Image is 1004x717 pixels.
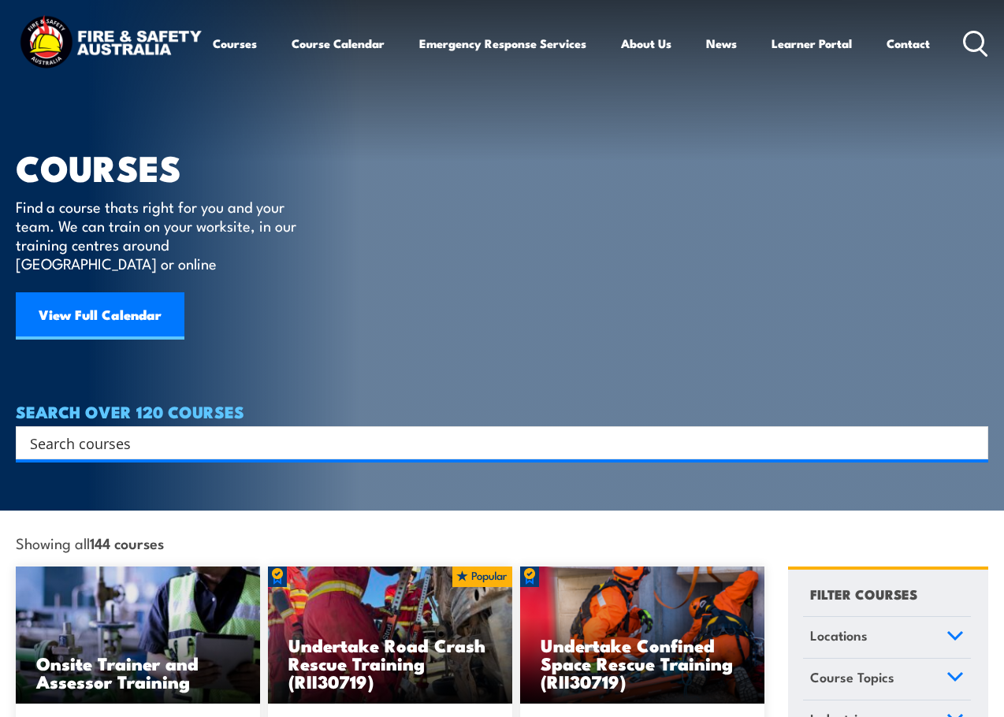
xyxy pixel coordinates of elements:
[268,567,512,703] img: Road Crash Rescue Training
[810,625,868,646] span: Locations
[810,667,894,688] span: Course Topics
[706,24,737,62] a: News
[16,197,303,273] p: Find a course thats right for you and your team. We can train on your worksite, in our training c...
[419,24,586,62] a: Emergency Response Services
[541,636,744,690] h3: Undertake Confined Space Rescue Training (RII30719)
[16,292,184,340] a: View Full Calendar
[213,24,257,62] a: Courses
[292,24,385,62] a: Course Calendar
[16,151,319,182] h1: COURSES
[520,567,764,703] img: Undertake Confined Space Rescue Training (non Fire-Sector) (2)
[288,636,492,690] h3: Undertake Road Crash Rescue Training (RII30719)
[520,567,764,703] a: Undertake Confined Space Rescue Training (RII30719)
[887,24,930,62] a: Contact
[16,567,260,703] a: Onsite Trainer and Assessor Training
[810,583,917,604] h4: FILTER COURSES
[90,532,164,553] strong: 144 courses
[16,403,988,420] h4: SEARCH OVER 120 COURSES
[803,659,972,700] a: Course Topics
[30,431,954,455] input: Search input
[772,24,852,62] a: Learner Portal
[16,567,260,703] img: Safety For Leaders
[268,567,512,703] a: Undertake Road Crash Rescue Training (RII30719)
[33,432,957,454] form: Search form
[621,24,671,62] a: About Us
[36,654,240,690] h3: Onsite Trainer and Assessor Training
[961,432,983,454] button: Search magnifier button
[803,617,972,658] a: Locations
[16,534,164,551] span: Showing all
